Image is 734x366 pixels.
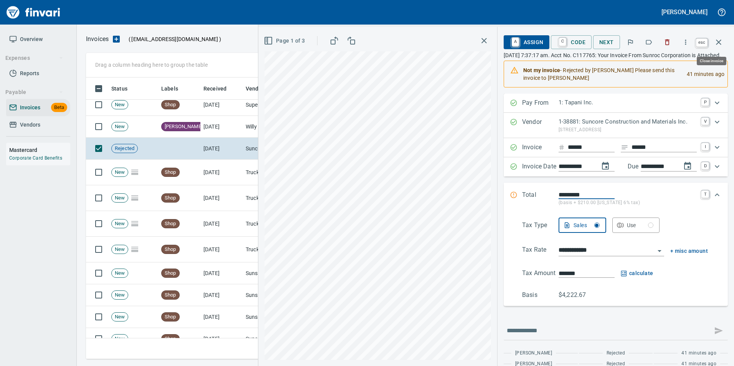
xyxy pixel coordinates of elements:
[559,117,697,126] p: 1-38881: Suncore Construction and Materials Inc.
[522,98,559,108] p: Pay From
[20,69,39,78] span: Reports
[6,65,70,82] a: Reports
[5,53,63,63] span: Expenses
[523,63,681,85] div: - Rejected by [PERSON_NAME] Please send this invoice to [PERSON_NAME]
[243,160,319,185] td: TruckPro LLC dba Six States Distributors Inc (1-10953)
[621,143,628,151] svg: Invoice description
[504,94,728,113] div: Expand
[162,292,179,299] span: Shop
[243,306,319,328] td: Sunstate Equipment Co (1-30297)
[112,169,128,176] span: New
[200,94,243,116] td: [DATE]
[559,218,606,233] button: Sales
[161,84,178,93] span: Labels
[593,35,620,49] button: Next
[112,195,128,202] span: New
[131,35,219,43] span: [EMAIL_ADDRESS][DOMAIN_NAME]
[243,94,319,116] td: Superior Tire Service, Inc (1-10991)
[200,116,243,138] td: [DATE]
[128,169,141,175] span: Pages Split
[162,335,179,343] span: Shop
[574,221,600,230] div: Sales
[670,246,708,256] button: + misc amount
[86,35,109,44] p: Invoices
[628,162,664,171] p: Due
[557,36,585,49] span: Code
[9,146,70,154] h6: Mastercard
[203,84,236,93] span: Received
[522,162,559,172] p: Invoice Date
[124,35,221,43] p: ( )
[200,237,243,262] td: [DATE]
[522,221,559,233] p: Tax Type
[607,350,625,357] span: Rejected
[696,38,708,47] a: esc
[243,211,319,237] td: TruckPro LLC dba Six States Distributors Inc (1-10953)
[51,103,67,112] span: Beta
[111,84,127,93] span: Status
[701,143,709,150] a: I
[504,214,728,306] div: Expand
[621,269,653,278] button: calculate
[243,262,319,284] td: Sunstate Equipment Co (1-30297)
[6,31,70,48] a: Overview
[20,35,43,44] span: Overview
[701,162,709,170] a: D
[677,34,694,51] button: More
[9,155,62,161] a: Corporate Card Benefits
[654,246,665,256] button: Open
[112,313,128,321] span: New
[200,160,243,185] td: [DATE]
[128,246,141,252] span: Pages Split
[200,262,243,284] td: [DATE]
[265,36,305,46] span: Page 1 of 3
[559,199,697,207] p: (basis + $210.00 [US_STATE] 6% tax)
[262,34,308,48] button: Page 1 of 3
[243,116,319,138] td: Willy Make It, Inc. (1-24536)
[522,117,559,134] p: Vendor
[162,195,179,202] span: Shop
[678,157,697,175] button: change due date
[522,269,559,278] p: Tax Amount
[200,284,243,306] td: [DATE]
[162,101,179,109] span: Shop
[243,237,319,262] td: TruckPro LLC dba Six States Distributors Inc (1-10953)
[559,290,595,300] p: $4,222.67
[162,313,179,321] span: Shop
[203,84,226,93] span: Received
[95,61,208,69] p: Drag a column heading here to group the table
[112,270,128,277] span: New
[661,8,708,16] h5: [PERSON_NAME]
[111,84,137,93] span: Status
[162,270,179,277] span: Shop
[128,220,141,226] span: Pages Split
[504,113,728,138] div: Expand
[5,3,62,21] img: Finvari
[551,35,592,49] button: CCode
[243,138,319,160] td: Suncore Construction and Materials Inc. (1-38881)
[504,138,728,157] div: Expand
[709,321,728,340] span: This records your message into the invoice and notifies anyone mentioned
[112,220,128,228] span: New
[2,51,66,65] button: Expenses
[522,143,559,153] p: Invoice
[510,36,543,49] span: Assign
[161,84,188,93] span: Labels
[200,138,243,160] td: [DATE]
[128,195,141,201] span: Pages Split
[504,51,728,59] p: [DATE] 7:37:17 am. Acct No. C117765: Your Invoice From Sunroc Corporation is Attached.
[622,34,639,51] button: Flag
[112,101,128,109] span: New
[681,63,724,85] div: 41 minutes ago
[596,157,615,175] button: change date
[659,34,676,51] button: Discard
[681,350,716,357] span: 41 minutes ago
[162,220,179,228] span: Shop
[627,221,654,230] div: Use
[86,35,109,44] nav: breadcrumb
[640,34,657,51] button: Labels
[200,328,243,350] td: [DATE]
